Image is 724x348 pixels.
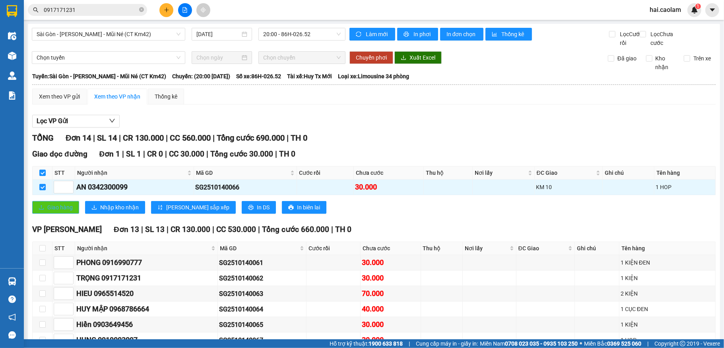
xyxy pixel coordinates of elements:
th: Chưa cước [354,166,424,180]
button: plus [159,3,173,17]
button: printerIn DS [242,201,276,214]
span: CC 30.000 [169,149,204,159]
span: CC 530.000 [216,225,256,234]
span: CR 130.000 [171,225,210,234]
span: caret-down [709,6,716,14]
span: | [212,225,214,234]
input: Chọn ngày [196,53,240,62]
th: Tên hàng [654,166,716,180]
span: | [119,133,121,143]
span: In DS [257,203,270,212]
span: Tổng cước 30.000 [210,149,273,159]
div: Thống kê [155,92,177,101]
span: | [166,133,168,143]
span: copyright [680,341,685,346]
span: Tổng cước 690.000 [217,133,285,143]
button: printerIn phơi [397,28,438,41]
div: SG2510140067 [219,335,305,345]
span: 20:00 - 86H-026.52 [263,28,341,40]
input: Tìm tên, số ĐT hoặc mã đơn [44,6,138,14]
img: warehouse-icon [8,277,16,286]
span: Sài Gòn - Phan Thiết - Mũi Né (CT Km42) [37,28,181,40]
span: Nơi lấy [465,244,508,253]
b: Tuyến: Sài Gòn - [PERSON_NAME] - Mũi Né (CT Km42) [32,73,166,79]
span: ĐC Giao [518,244,567,253]
div: SG2510140061 [219,258,305,268]
span: download [401,55,406,61]
span: Nơi lấy [475,168,526,177]
span: Trên xe [690,54,714,63]
button: Lọc VP Gửi [32,115,120,128]
span: Giao hàng [47,203,73,212]
span: In phơi [413,30,432,39]
span: bar-chart [492,31,499,38]
span: VP [PERSON_NAME] [32,225,102,234]
div: 1 HOP [656,183,714,191]
strong: 0708 023 035 - 0935 103 250 [505,340,578,347]
div: KM 10 [536,183,602,191]
div: SG2510140064 [219,304,305,314]
div: Xem theo VP nhận [94,92,140,101]
span: CR 0 [147,149,163,159]
div: HUNG 0919003097 [76,334,216,346]
span: | [206,149,208,159]
span: Kho nhận [652,54,678,72]
th: Cước rồi [297,166,354,180]
div: 1 KIỆN ĐEN [621,258,714,267]
th: Cước rồi [307,242,361,255]
span: Thống kê [502,30,526,39]
span: close-circle [139,7,144,12]
span: Cung cấp máy in - giấy in: [416,339,478,348]
strong: 1900 633 818 [369,340,403,347]
span: Lọc Cước rồi [617,30,644,47]
span: Làm mới [366,30,389,39]
span: Loại xe: Limousine 34 phòng [338,72,409,81]
button: Chuyển phơi [349,51,393,64]
img: logo-vxr [7,5,17,17]
div: Xem theo VP gửi [39,92,80,101]
span: Xuất Excel [410,53,435,62]
span: sort-ascending [157,205,163,211]
span: Đã giao [614,54,640,63]
span: Đơn 13 [114,225,139,234]
img: warehouse-icon [8,52,16,60]
span: search [33,7,39,13]
div: AN 0342300099 [76,182,192,193]
div: TRỌNG 0917171231 [76,273,216,284]
span: | [93,133,95,143]
th: Thu hộ [421,242,463,255]
div: SG2510140065 [219,320,305,330]
span: | [331,225,333,234]
span: | [213,133,215,143]
span: sync [356,31,363,38]
span: TH 0 [279,149,295,159]
sup: 1 [695,4,701,9]
span: 1 [697,4,699,9]
th: Ghi chú [575,242,619,255]
span: Mã GD [220,244,298,253]
button: downloadNhập kho nhận [85,201,145,214]
span: ⚪️ [580,342,582,345]
span: | [141,225,143,234]
span: Người nhận [77,244,210,253]
img: solution-icon [8,91,16,100]
th: STT [52,242,75,255]
span: | [409,339,410,348]
span: | [165,149,167,159]
span: TH 0 [291,133,307,143]
span: notification [8,313,16,321]
span: Đơn 1 [99,149,120,159]
span: CC 560.000 [170,133,211,143]
span: | [167,225,169,234]
div: 2 KIỆN [621,289,714,298]
span: In biên lai [297,203,320,212]
div: SG2510140063 [219,289,305,299]
span: | [287,133,289,143]
span: Lọc Chưa cước [647,30,685,47]
span: hai.caolam [643,5,687,15]
span: ĐC Giao [537,168,595,177]
button: downloadXuất Excel [394,51,442,64]
th: STT [52,166,75,180]
span: close-circle [139,6,144,14]
div: 30.000 [362,273,419,284]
